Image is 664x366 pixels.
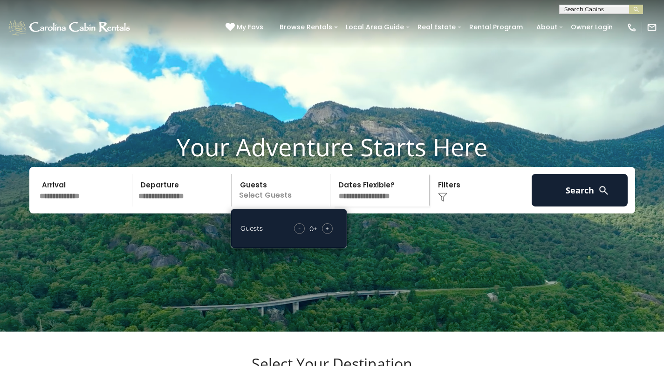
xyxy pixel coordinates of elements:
[234,174,330,206] p: Select Guests
[298,224,301,233] span: -
[627,22,637,33] img: phone-regular-white.png
[598,185,609,196] img: search-regular-white.png
[532,174,628,206] button: Search
[438,193,447,202] img: filter--v1.png
[237,22,263,32] span: My Favs
[465,20,527,34] a: Rental Program
[532,20,562,34] a: About
[289,223,337,234] div: +
[7,18,133,37] img: White-1-1-2.png
[226,22,266,33] a: My Favs
[647,22,657,33] img: mail-regular-white.png
[309,224,314,233] div: 0
[7,133,657,161] h1: Your Adventure Starts Here
[275,20,337,34] a: Browse Rentals
[240,225,263,232] h5: Guests
[566,20,617,34] a: Owner Login
[341,20,409,34] a: Local Area Guide
[325,224,329,233] span: +
[413,20,460,34] a: Real Estate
